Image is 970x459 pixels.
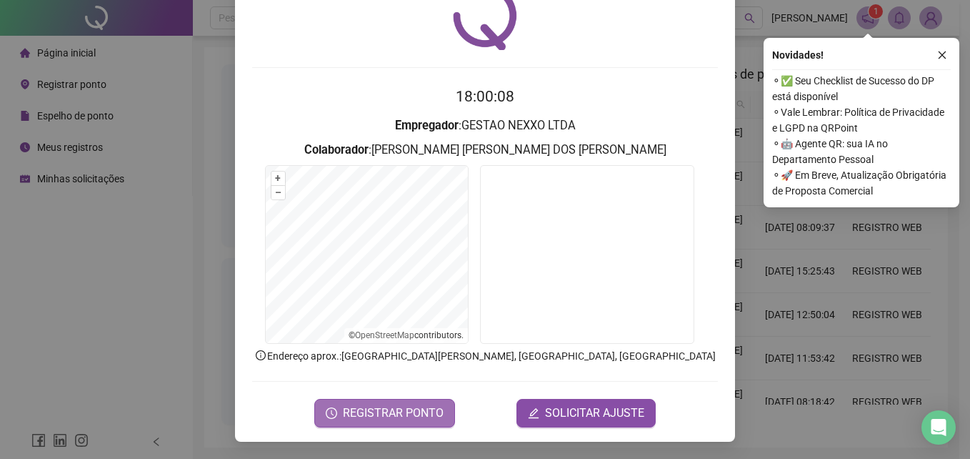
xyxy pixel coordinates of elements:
[252,348,718,364] p: Endereço aprox. : [GEOGRAPHIC_DATA][PERSON_NAME], [GEOGRAPHIC_DATA], [GEOGRAPHIC_DATA]
[772,104,951,136] span: ⚬ Vale Lembrar: Política de Privacidade e LGPD na QRPoint
[528,408,539,419] span: edit
[252,117,718,135] h3: : GESTAO NEXXO LTDA
[772,47,824,63] span: Novidades !
[516,399,656,428] button: editSOLICITAR AJUSTE
[456,88,514,105] time: 18:00:08
[355,330,414,340] a: OpenStreetMap
[271,186,285,199] button: –
[937,50,947,60] span: close
[252,141,718,159] h3: : [PERSON_NAME] [PERSON_NAME] DOS [PERSON_NAME]
[271,172,285,185] button: +
[349,330,464,340] li: © contributors.
[921,410,956,445] div: Open Intercom Messenger
[304,143,369,157] strong: Colaborador
[545,405,644,422] span: SOLICITAR AJUSTE
[314,399,455,428] button: REGISTRAR PONTO
[343,405,444,422] span: REGISTRAR PONTO
[254,349,267,362] span: info-circle
[395,119,459,132] strong: Empregador
[772,136,951,167] span: ⚬ 🤖 Agente QR: sua IA no Departamento Pessoal
[772,73,951,104] span: ⚬ ✅ Seu Checklist de Sucesso do DP está disponível
[772,167,951,199] span: ⚬ 🚀 Em Breve, Atualização Obrigatória de Proposta Comercial
[326,408,337,419] span: clock-circle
